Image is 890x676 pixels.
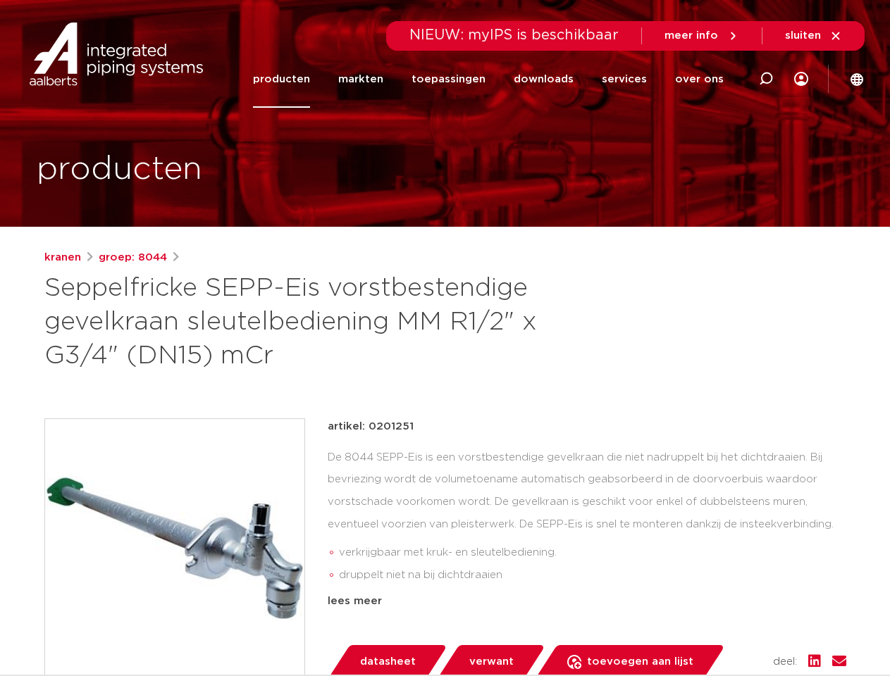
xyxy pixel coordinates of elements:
[785,30,821,41] span: sluiten
[339,542,846,564] li: verkrijgbaar met kruk- en sleutelbediening.
[785,30,842,42] a: sluiten
[409,28,619,42] span: NIEUW: myIPS is beschikbaar
[587,651,693,673] span: toevoegen aan lijst
[469,651,514,673] span: verwant
[253,51,310,108] a: producten
[328,593,846,610] div: lees meer
[44,272,574,373] h1: Seppelfricke SEPP-Eis vorstbestendige gevelkraan sleutelbediening MM R1/2" x G3/4" (DN15) mCr
[44,249,81,266] a: kranen
[328,418,414,435] p: artikel: 0201251
[338,51,383,108] a: markten
[328,446,846,587] div: De 8044 SEPP-Eis is een vorstbestendige gevelkraan die niet nadruppelt bij het dichtdraaien. Bij ...
[99,249,167,266] a: groep: 8044
[794,51,808,108] div: my IPS
[602,51,647,108] a: services
[665,30,739,42] a: meer info
[360,651,416,673] span: datasheet
[514,51,574,108] a: downloads
[339,587,846,609] li: eenvoudige en snelle montage dankzij insteekverbinding
[253,51,724,108] nav: Menu
[773,653,797,670] span: deel:
[37,147,202,192] h1: producten
[412,51,486,108] a: toepassingen
[339,564,846,587] li: druppelt niet na bij dichtdraaien
[675,51,724,108] a: over ons
[665,30,718,41] span: meer info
